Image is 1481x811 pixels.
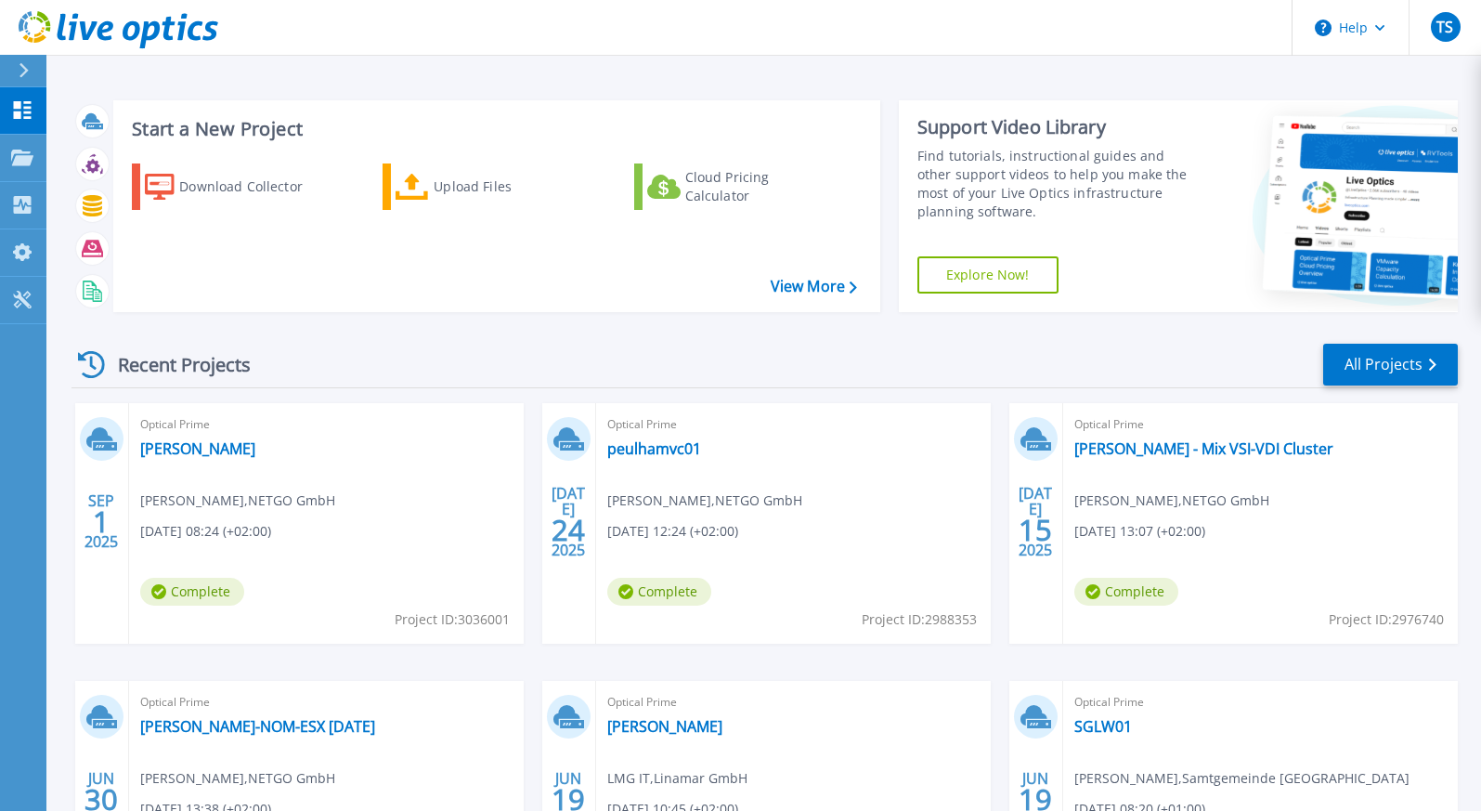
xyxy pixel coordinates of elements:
[1074,414,1447,435] span: Optical Prime
[140,521,271,542] span: [DATE] 08:24 (+02:00)
[132,164,339,210] a: Download Collector
[1074,717,1132,736] a: SGLW01
[140,414,513,435] span: Optical Prime
[862,609,977,630] span: Project ID: 2988353
[71,342,276,387] div: Recent Projects
[917,115,1199,139] div: Support Video Library
[84,488,119,556] div: SEP 2025
[685,168,834,205] div: Cloud Pricing Calculator
[84,791,118,807] span: 30
[179,168,328,205] div: Download Collector
[140,717,375,736] a: [PERSON_NAME]-NOM-ESX [DATE]
[1329,609,1444,630] span: Project ID: 2976740
[395,609,510,630] span: Project ID: 3036001
[1074,521,1205,542] span: [DATE] 13:07 (+02:00)
[140,578,244,606] span: Complete
[607,521,738,542] span: [DATE] 12:24 (+02:00)
[771,278,857,295] a: View More
[1074,692,1447,713] span: Optical Prime
[607,578,711,606] span: Complete
[607,717,722,736] a: [PERSON_NAME]
[132,119,856,139] h3: Start a New Project
[1019,522,1052,538] span: 15
[140,768,335,789] span: [PERSON_NAME] , NETGO GmbH
[93,514,110,530] span: 1
[917,147,1199,221] div: Find tutorials, instructional guides and other support videos to help you make the most of your L...
[434,168,582,205] div: Upload Files
[1074,439,1333,458] a: [PERSON_NAME] - Mix VSI-VDI Cluster
[552,791,585,807] span: 19
[1074,491,1269,511] span: [PERSON_NAME] , NETGO GmbH
[1074,768,1410,789] span: [PERSON_NAME] , Samtgemeinde [GEOGRAPHIC_DATA]
[1074,578,1178,606] span: Complete
[383,164,590,210] a: Upload Files
[607,439,701,458] a: peulhamvc01
[552,522,585,538] span: 24
[140,692,513,713] span: Optical Prime
[140,439,255,458] a: [PERSON_NAME]
[607,414,980,435] span: Optical Prime
[1019,791,1052,807] span: 19
[607,692,980,713] span: Optical Prime
[551,488,586,556] div: [DATE] 2025
[1018,488,1053,556] div: [DATE] 2025
[140,491,335,511] span: [PERSON_NAME] , NETGO GmbH
[634,164,841,210] a: Cloud Pricing Calculator
[1323,344,1458,386] a: All Projects
[1436,20,1453,34] span: TS
[607,491,802,511] span: [PERSON_NAME] , NETGO GmbH
[607,768,747,789] span: LMG IT , Linamar GmbH
[917,256,1059,294] a: Explore Now!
